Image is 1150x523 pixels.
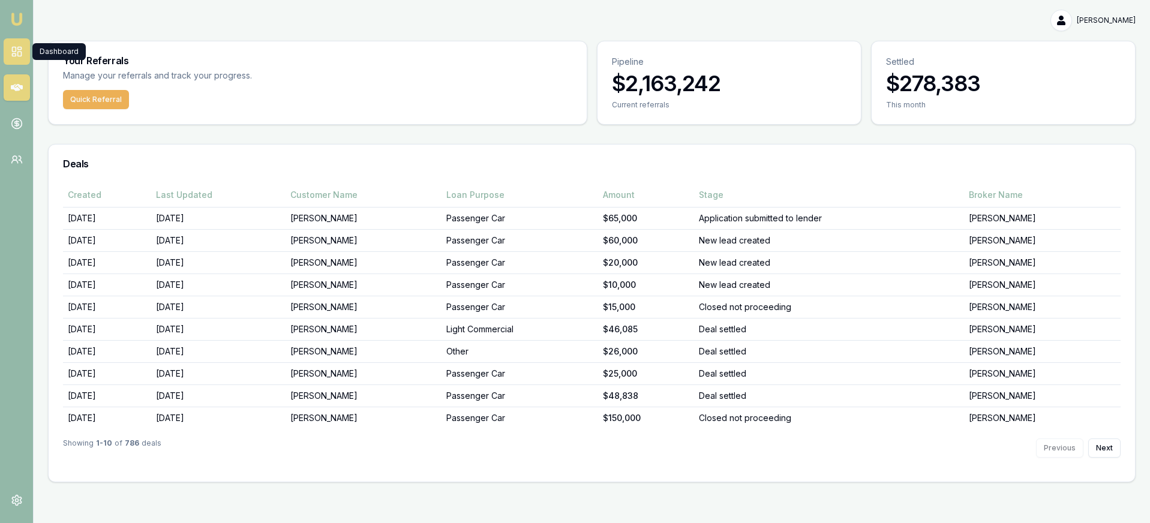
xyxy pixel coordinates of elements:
[694,207,964,229] td: Application submitted to lender
[446,189,593,201] div: Loan Purpose
[286,362,442,384] td: [PERSON_NAME]
[964,251,1121,273] td: [PERSON_NAME]
[964,362,1121,384] td: [PERSON_NAME]
[603,323,690,335] div: $46,085
[63,362,151,384] td: [DATE]
[63,438,161,458] div: Showing of deals
[964,384,1121,407] td: [PERSON_NAME]
[63,69,370,83] p: Manage your referrals and track your progress.
[603,235,690,247] div: $60,000
[63,384,151,407] td: [DATE]
[63,296,151,318] td: [DATE]
[151,273,286,296] td: [DATE]
[603,189,690,201] div: Amount
[63,251,151,273] td: [DATE]
[603,301,690,313] div: $15,000
[63,159,1121,169] h3: Deals
[442,318,598,340] td: Light Commercial
[603,412,690,424] div: $150,000
[151,340,286,362] td: [DATE]
[32,43,86,60] div: Dashboard
[603,279,690,291] div: $10,000
[603,212,690,224] div: $65,000
[964,273,1121,296] td: [PERSON_NAME]
[286,273,442,296] td: [PERSON_NAME]
[694,362,964,384] td: Deal settled
[603,368,690,380] div: $25,000
[694,340,964,362] td: Deal settled
[699,189,959,201] div: Stage
[442,384,598,407] td: Passenger Car
[612,71,846,95] h3: $2,163,242
[286,251,442,273] td: [PERSON_NAME]
[442,296,598,318] td: Passenger Car
[151,251,286,273] td: [DATE]
[442,340,598,362] td: Other
[286,384,442,407] td: [PERSON_NAME]
[156,189,281,201] div: Last Updated
[964,340,1121,362] td: [PERSON_NAME]
[63,90,129,109] button: Quick Referral
[886,56,1121,68] p: Settled
[612,100,846,110] div: Current referrals
[694,229,964,251] td: New lead created
[286,296,442,318] td: [PERSON_NAME]
[1088,438,1121,458] button: Next
[1077,16,1136,25] span: [PERSON_NAME]
[63,340,151,362] td: [DATE]
[63,318,151,340] td: [DATE]
[442,362,598,384] td: Passenger Car
[151,384,286,407] td: [DATE]
[151,407,286,429] td: [DATE]
[969,189,1116,201] div: Broker Name
[694,251,964,273] td: New lead created
[151,207,286,229] td: [DATE]
[442,407,598,429] td: Passenger Car
[63,229,151,251] td: [DATE]
[151,362,286,384] td: [DATE]
[442,229,598,251] td: Passenger Car
[286,407,442,429] td: [PERSON_NAME]
[151,229,286,251] td: [DATE]
[151,318,286,340] td: [DATE]
[68,189,146,201] div: Created
[964,407,1121,429] td: [PERSON_NAME]
[10,12,24,26] img: emu-icon-u.png
[964,229,1121,251] td: [PERSON_NAME]
[694,384,964,407] td: Deal settled
[63,273,151,296] td: [DATE]
[694,296,964,318] td: Closed not proceeding
[603,345,690,357] div: $26,000
[694,318,964,340] td: Deal settled
[290,189,437,201] div: Customer Name
[286,340,442,362] td: [PERSON_NAME]
[63,407,151,429] td: [DATE]
[886,71,1121,95] h3: $278,383
[442,207,598,229] td: Passenger Car
[886,100,1121,110] div: This month
[63,207,151,229] td: [DATE]
[442,273,598,296] td: Passenger Car
[964,207,1121,229] td: [PERSON_NAME]
[286,229,442,251] td: [PERSON_NAME]
[603,390,690,402] div: $48,838
[151,296,286,318] td: [DATE]
[612,56,846,68] p: Pipeline
[603,257,690,269] div: $20,000
[442,251,598,273] td: Passenger Car
[964,318,1121,340] td: [PERSON_NAME]
[694,273,964,296] td: New lead created
[964,296,1121,318] td: [PERSON_NAME]
[63,56,572,65] h3: Your Referrals
[694,407,964,429] td: Closed not proceeding
[286,318,442,340] td: [PERSON_NAME]
[125,438,139,458] strong: 786
[96,438,112,458] strong: 1 - 10
[286,207,442,229] td: [PERSON_NAME]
